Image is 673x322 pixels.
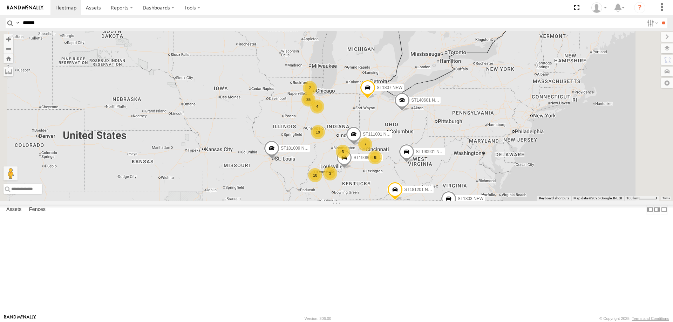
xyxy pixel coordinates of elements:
i: ? [634,2,645,13]
div: © Copyright 2025 - [599,316,669,321]
span: ST140601 NEW [411,97,442,102]
label: Dock Summary Table to the Right [653,205,660,215]
span: ST181009 NEW [281,145,311,150]
span: ST190804 NEW [353,155,384,160]
div: Version: 306.00 [305,316,331,321]
span: ST190901 NEW [416,149,446,154]
label: Assets [3,205,25,214]
div: 4 [310,100,324,114]
img: rand-logo.svg [7,5,43,10]
span: 100 km [626,196,638,200]
div: 7 [303,81,317,95]
span: ST1303 NEW [458,196,483,201]
button: Drag Pegman onto the map to open Street View [4,166,18,180]
span: Map data ©2025 Google, INEGI [573,196,622,200]
span: ST181201 NEW [404,187,435,192]
div: 35 [301,93,315,107]
div: 18 [308,168,322,182]
label: Hide Summary Table [661,205,668,215]
button: Zoom in [4,34,13,44]
div: 7 [358,137,372,151]
a: Terms (opens in new tab) [662,197,670,200]
div: 8 [368,150,382,164]
label: Map Settings [661,78,673,88]
div: Henry Harris [589,2,609,13]
button: Keyboard shortcuts [539,196,569,201]
label: Dock Summary Table to the Left [646,205,653,215]
div: 3 [323,166,337,180]
div: 19 [311,125,325,139]
label: Fences [26,205,49,214]
button: Map Scale: 100 km per 49 pixels [624,196,659,201]
a: Terms and Conditions [632,316,669,321]
span: ST111001 NEW [363,132,393,137]
button: Zoom out [4,44,13,54]
label: Search Query [15,18,20,28]
div: 3 [336,145,350,159]
a: Visit our Website [4,315,36,322]
label: Measure [4,67,13,76]
button: Zoom Home [4,54,13,63]
span: ST1807 NEW [377,85,402,90]
label: Search Filter Options [644,18,659,28]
